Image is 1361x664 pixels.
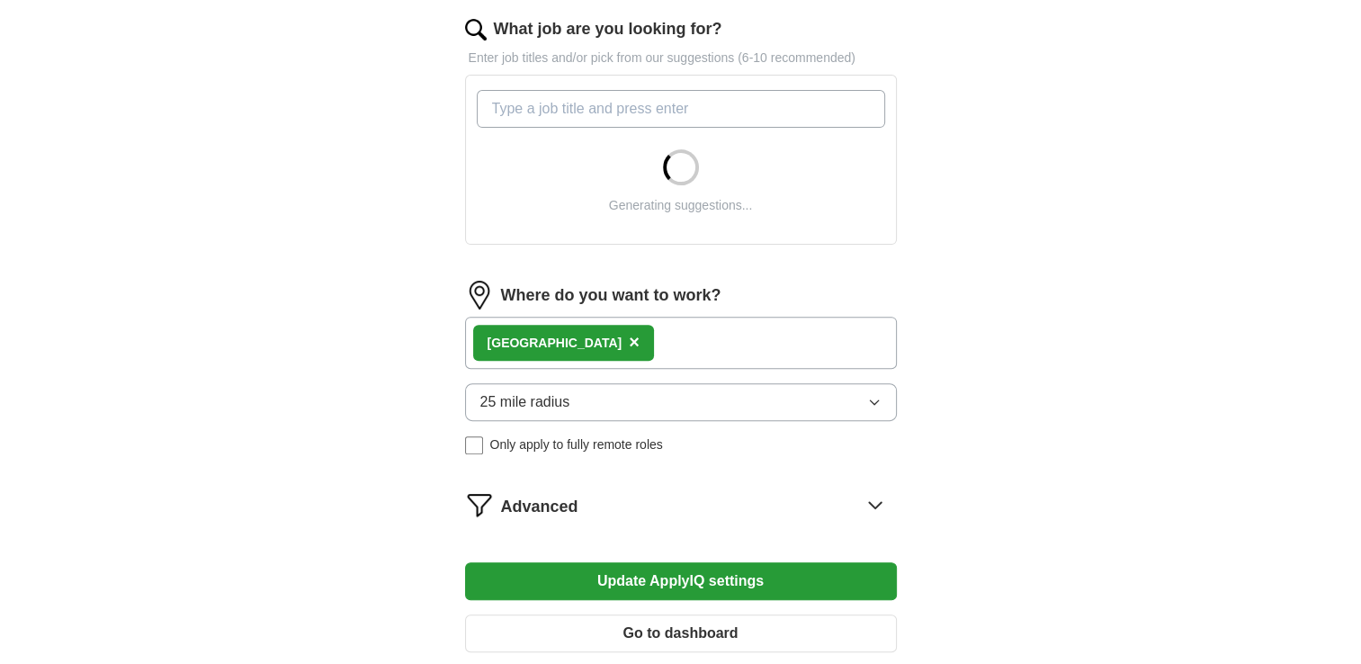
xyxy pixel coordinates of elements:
[629,332,640,352] span: ×
[488,334,622,353] div: [GEOGRAPHIC_DATA]
[501,283,721,308] label: Where do you want to work?
[465,490,494,519] img: filter
[609,196,753,215] div: Generating suggestions...
[480,391,570,413] span: 25 mile radius
[501,495,578,519] span: Advanced
[465,615,897,652] button: Go to dashboard
[494,17,722,41] label: What job are you looking for?
[465,49,897,67] p: Enter job titles and/or pick from our suggestions (6-10 recommended)
[465,436,483,454] input: Only apply to fully remote roles
[465,19,487,40] img: search.png
[490,435,663,454] span: Only apply to fully remote roles
[477,90,885,128] input: Type a job title and press enter
[465,562,897,600] button: Update ApplyIQ settings
[465,383,897,421] button: 25 mile radius
[629,329,640,356] button: ×
[465,281,494,310] img: location.png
